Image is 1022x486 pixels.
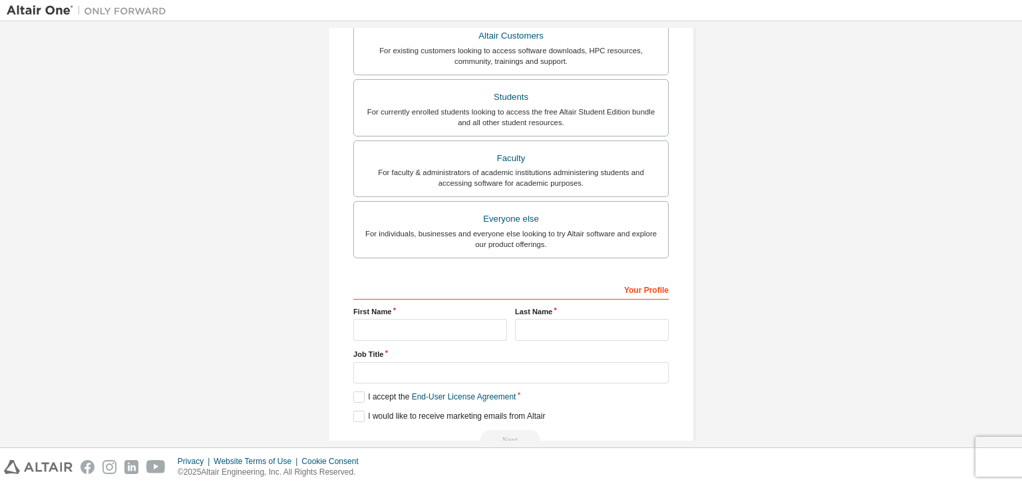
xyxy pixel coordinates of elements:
a: End-User License Agreement [412,392,516,401]
div: For existing customers looking to access software downloads, HPC resources, community, trainings ... [362,45,660,67]
div: Website Terms of Use [214,456,301,467]
div: For individuals, businesses and everyone else looking to try Altair software and explore our prod... [362,228,660,250]
img: facebook.svg [81,460,94,474]
div: Students [362,88,660,107]
label: Job Title [353,349,669,360]
label: Last Name [515,306,669,317]
img: altair_logo.svg [4,460,73,474]
img: youtube.svg [146,460,166,474]
img: instagram.svg [102,460,116,474]
p: © 2025 Altair Engineering, Inc. All Rights Reserved. [178,467,367,478]
div: For currently enrolled students looking to access the free Altair Student Edition bundle and all ... [362,107,660,128]
div: Please wait while checking email ... [353,430,669,450]
div: Everyone else [362,210,660,228]
img: linkedin.svg [124,460,138,474]
label: I would like to receive marketing emails from Altair [353,411,545,422]
div: For faculty & administrators of academic institutions administering students and accessing softwa... [362,167,660,188]
div: Altair Customers [362,27,660,45]
div: Privacy [178,456,214,467]
img: Altair One [7,4,173,17]
div: Faculty [362,149,660,168]
div: Your Profile [353,278,669,300]
label: I accept the [353,391,516,403]
label: First Name [353,306,507,317]
div: Cookie Consent [301,456,366,467]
